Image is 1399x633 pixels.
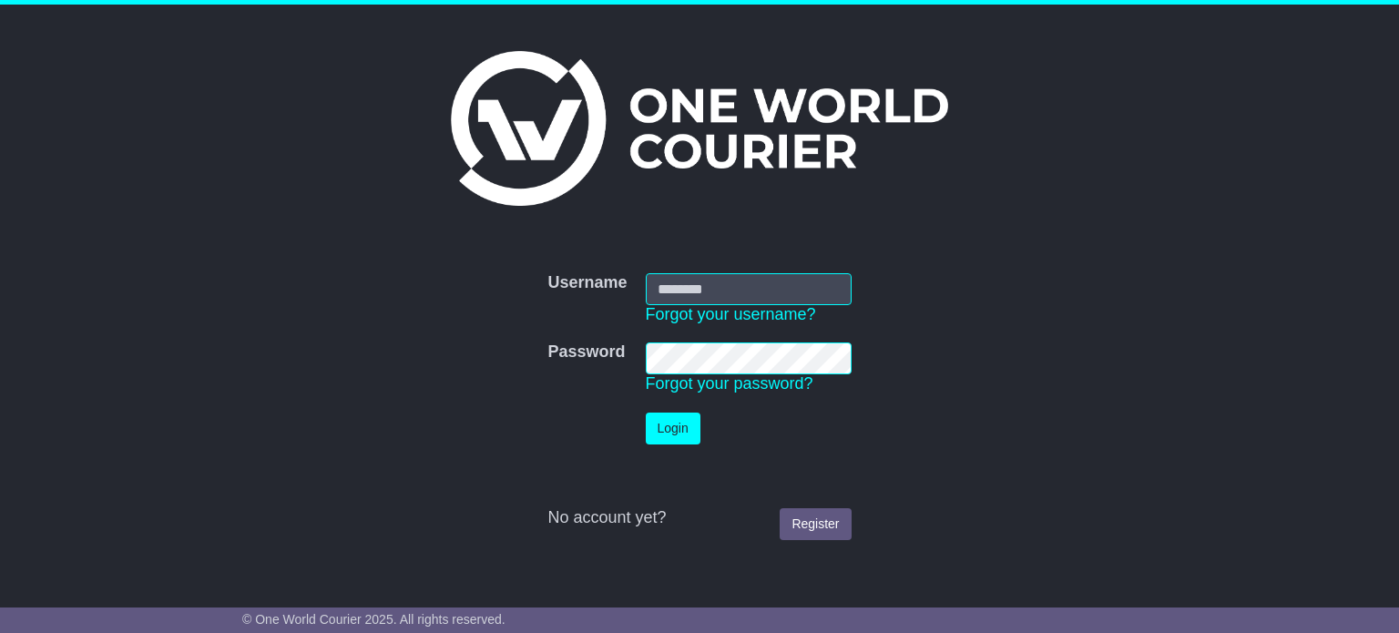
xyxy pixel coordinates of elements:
[547,508,851,528] div: No account yet?
[646,413,700,444] button: Login
[547,342,625,362] label: Password
[547,273,627,293] label: Username
[646,305,816,323] a: Forgot your username?
[451,51,948,206] img: One World
[242,612,505,627] span: © One World Courier 2025. All rights reserved.
[646,374,813,393] a: Forgot your password?
[780,508,851,540] a: Register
